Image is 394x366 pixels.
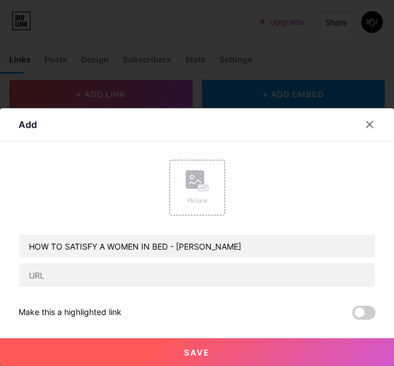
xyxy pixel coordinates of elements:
div: Make this a highlighted link [19,306,121,320]
input: URL [19,263,375,287]
div: Picture [186,196,209,205]
div: Add [19,118,37,131]
span: Save [184,347,210,357]
input: Title [19,235,375,258]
